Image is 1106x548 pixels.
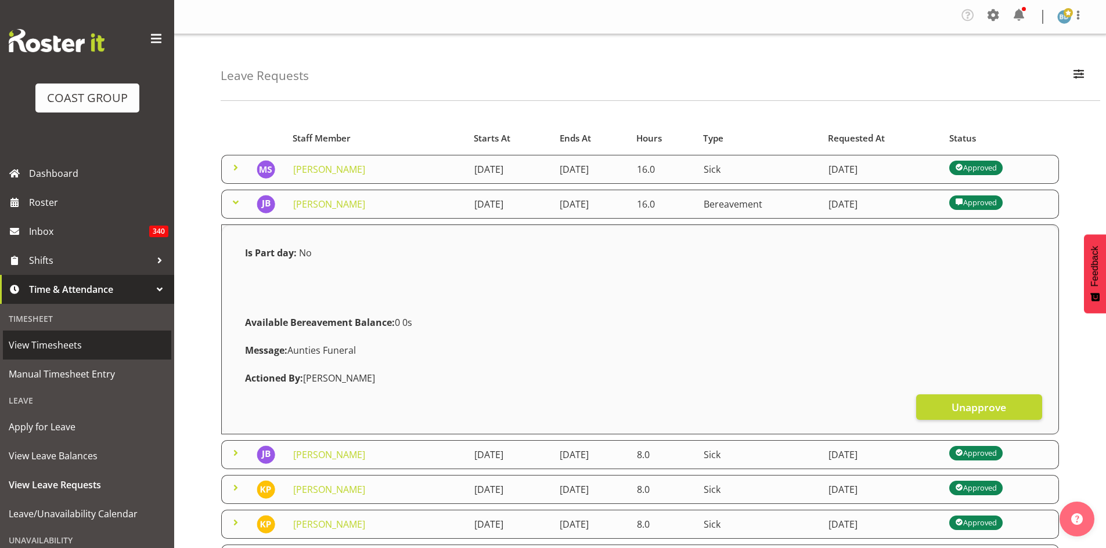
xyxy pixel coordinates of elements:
[952,400,1006,415] span: Unapprove
[257,480,275,499] img: kristian-pinuela9735.jpg
[697,475,822,504] td: Sick
[1090,246,1100,286] span: Feedback
[293,448,365,461] a: [PERSON_NAME]
[9,365,165,383] span: Manual Timesheet Entry
[467,155,553,184] td: [DATE]
[293,198,365,211] a: [PERSON_NAME]
[822,190,942,219] td: [DATE]
[9,476,165,493] span: View Leave Requests
[9,336,165,354] span: View Timesheets
[3,307,171,331] div: Timesheet
[29,223,149,240] span: Inbox
[822,155,942,184] td: [DATE]
[822,475,942,504] td: [DATE]
[955,516,997,529] div: Approved
[3,499,171,528] a: Leave/Unavailability Calendar
[697,155,822,184] td: Sick
[293,163,365,176] a: [PERSON_NAME]
[29,281,151,298] span: Time & Attendance
[29,194,168,211] span: Roster
[257,515,275,534] img: kristian-pinuela9735.jpg
[3,360,171,389] a: Manual Timesheet Entry
[630,190,697,219] td: 16.0
[703,132,815,145] div: Type
[3,470,171,499] a: View Leave Requests
[221,69,309,82] h4: Leave Requests
[630,475,697,504] td: 8.0
[560,132,623,145] div: Ends At
[949,132,1053,145] div: Status
[916,394,1042,420] button: Unapprove
[474,132,546,145] div: Starts At
[149,226,168,237] span: 340
[553,155,629,184] td: [DATE]
[630,440,697,469] td: 8.0
[245,344,287,357] strong: Message:
[822,440,942,469] td: [DATE]
[630,510,697,539] td: 8.0
[630,155,697,184] td: 16.0
[697,190,822,219] td: Bereavement
[553,440,629,469] td: [DATE]
[3,441,171,470] a: View Leave Balances
[636,132,690,145] div: Hours
[9,29,105,52] img: Rosterit website logo
[467,190,553,219] td: [DATE]
[9,505,165,522] span: Leave/Unavailability Calendar
[553,475,629,504] td: [DATE]
[553,190,629,219] td: [DATE]
[3,412,171,441] a: Apply for Leave
[1084,234,1106,313] button: Feedback - Show survey
[697,440,822,469] td: Sick
[955,446,997,460] div: Approved
[47,89,128,107] div: COAST GROUP
[3,389,171,412] div: Leave
[822,510,942,539] td: [DATE]
[238,309,1042,336] div: 0 0s
[467,475,553,504] td: [DATE]
[955,481,997,495] div: Approved
[245,316,395,329] strong: Available Bereavement Balance:
[467,440,553,469] td: [DATE]
[697,510,822,539] td: Sick
[257,445,275,464] img: joel-burich1091.jpg
[553,510,629,539] td: [DATE]
[9,447,165,464] span: View Leave Balances
[9,418,165,436] span: Apply for Leave
[29,165,168,182] span: Dashboard
[238,364,1042,392] div: [PERSON_NAME]
[299,246,312,259] span: No
[257,160,275,179] img: maria-scarabino1133.jpg
[245,246,297,259] strong: Is Part day:
[238,336,1042,364] div: Aunties Funeral
[955,161,997,175] div: Approved
[1057,10,1071,24] img: ben-dewes888.jpg
[29,252,151,269] span: Shifts
[1067,63,1091,89] button: Filter Employees
[293,483,365,496] a: [PERSON_NAME]
[3,331,171,360] a: View Timesheets
[1071,513,1083,525] img: help-xxl-2.png
[293,518,365,531] a: [PERSON_NAME]
[245,372,303,384] strong: Actioned By:
[467,510,553,539] td: [DATE]
[257,195,275,213] img: joel-burich1091.jpg
[828,132,935,145] div: Requested At
[955,195,997,209] div: Approved
[293,132,460,145] div: Staff Member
